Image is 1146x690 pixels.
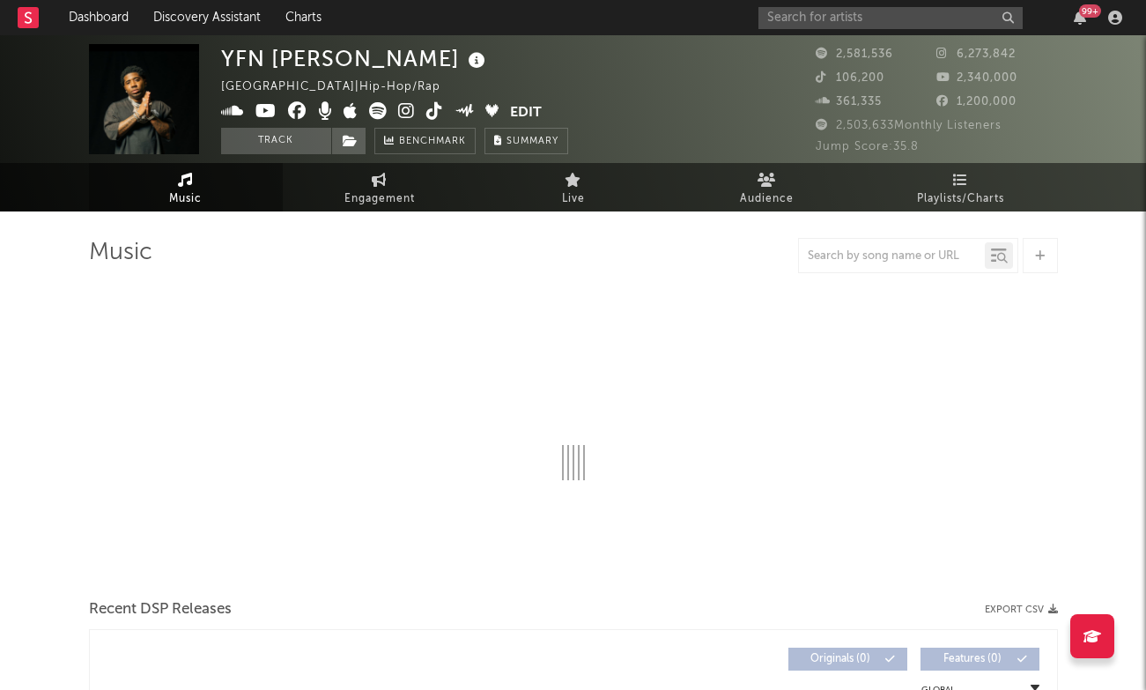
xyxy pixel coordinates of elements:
span: 6,273,842 [936,48,1016,60]
button: 99+ [1074,11,1086,25]
span: 361,335 [816,96,882,108]
input: Search for artists [758,7,1023,29]
span: Music [169,189,202,210]
a: Live [477,163,670,211]
button: Features(0) [920,648,1039,671]
span: 1,200,000 [936,96,1017,108]
a: Playlists/Charts [864,163,1058,211]
button: Edit [510,102,542,124]
span: Live [562,189,585,210]
span: 2,503,633 Monthly Listeners [816,120,1002,131]
span: Features ( 0 ) [932,654,1013,664]
input: Search by song name or URL [799,249,985,263]
span: Recent DSP Releases [89,599,232,620]
div: 99 + [1079,4,1101,18]
span: Benchmark [399,131,466,152]
span: Playlists/Charts [917,189,1004,210]
div: [GEOGRAPHIC_DATA] | Hip-Hop/Rap [221,77,461,98]
a: Audience [670,163,864,211]
span: 2,581,536 [816,48,893,60]
button: Summary [484,128,568,154]
span: 2,340,000 [936,72,1017,84]
span: 106,200 [816,72,884,84]
span: Summary [506,137,558,146]
span: Engagement [344,189,415,210]
span: Originals ( 0 ) [800,654,881,664]
a: Benchmark [374,128,476,154]
a: Engagement [283,163,477,211]
div: YFN [PERSON_NAME] [221,44,490,73]
span: Audience [740,189,794,210]
button: Originals(0) [788,648,907,671]
span: Jump Score: 35.8 [816,141,919,152]
button: Track [221,128,331,154]
a: Music [89,163,283,211]
button: Export CSV [985,605,1058,615]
